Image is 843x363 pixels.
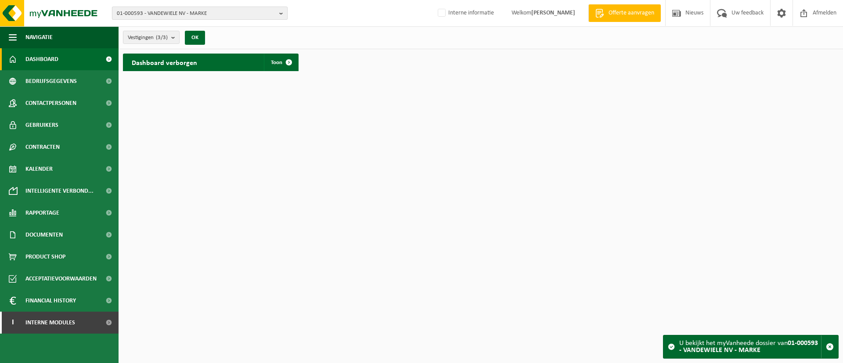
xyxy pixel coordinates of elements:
span: Documenten [25,224,63,246]
button: 01-000593 - VANDEWIELE NV - MARKE [112,7,288,20]
span: Kalender [25,158,53,180]
span: Financial History [25,290,76,312]
a: Offerte aanvragen [588,4,661,22]
strong: 01-000593 - VANDEWIELE NV - MARKE [679,340,818,354]
span: Product Shop [25,246,65,268]
span: Vestigingen [128,31,168,44]
button: OK [185,31,205,45]
span: Dashboard [25,48,58,70]
span: Gebruikers [25,114,58,136]
span: 01-000593 - VANDEWIELE NV - MARKE [117,7,276,20]
span: I [9,312,17,334]
span: Acceptatievoorwaarden [25,268,97,290]
span: Rapportage [25,202,59,224]
span: Contactpersonen [25,92,76,114]
div: U bekijkt het myVanheede dossier van [679,335,821,358]
strong: [PERSON_NAME] [531,10,575,16]
span: Interne modules [25,312,75,334]
h2: Dashboard verborgen [123,54,206,71]
a: Toon [264,54,298,71]
button: Vestigingen(3/3) [123,31,180,44]
label: Interne informatie [436,7,494,20]
span: Offerte aanvragen [606,9,656,18]
span: Navigatie [25,26,53,48]
span: Toon [271,60,282,65]
span: Bedrijfsgegevens [25,70,77,92]
span: Contracten [25,136,60,158]
span: Intelligente verbond... [25,180,94,202]
count: (3/3) [156,35,168,40]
